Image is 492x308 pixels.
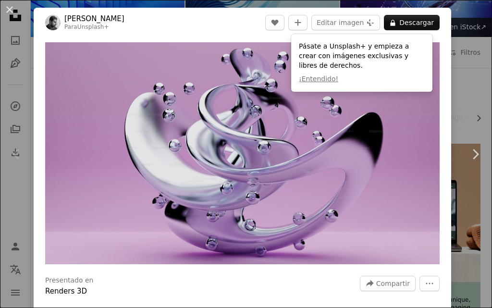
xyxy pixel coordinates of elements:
button: Compartir esta imagen [360,276,416,291]
button: Descargar [384,15,440,30]
img: Ve al perfil de Aakash Dhage [45,15,61,30]
a: Renders 3D [45,287,87,296]
button: Editar imagen [311,15,380,30]
button: Ampliar en esta imagen [45,42,440,264]
button: ¡Entendido! [299,74,338,84]
div: Para [64,24,124,31]
div: Pásate a Unsplash+ y empieza a crear con imágenes exclusivas y libres de derechos. [291,34,432,92]
span: Compartir [376,276,410,291]
a: Unsplash+ [77,24,109,30]
a: [PERSON_NAME] [64,14,124,24]
h3: Presentado en [45,276,94,285]
button: Me gusta [265,15,284,30]
button: Más acciones [419,276,440,291]
img: Un objeto púrpura y blanco con muchas burbujas [45,42,440,264]
button: Añade a la colección [288,15,307,30]
a: Siguiente [458,108,492,200]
